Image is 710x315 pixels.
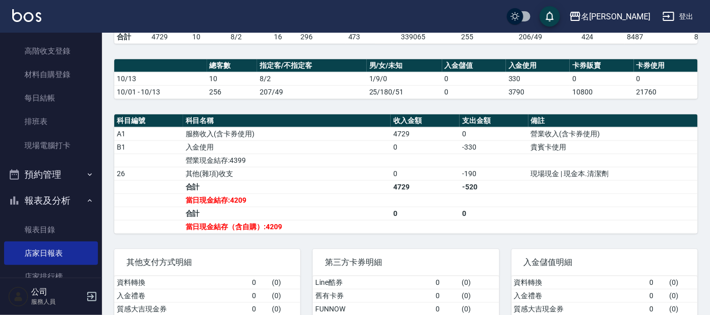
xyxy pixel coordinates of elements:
td: 0 [647,276,667,289]
button: 登出 [658,7,698,26]
td: 8/2 [228,30,271,43]
th: 指定客/不指定客 [257,59,366,72]
td: 10/01 - 10/13 [114,85,207,99]
span: 其他支付方式明細 [126,257,288,268]
th: 備註 [528,114,698,128]
button: save [540,6,560,27]
img: Person [8,286,29,307]
span: 入金儲值明細 [524,257,686,268]
td: 10800 [570,85,633,99]
td: 入金禮卷 [512,289,647,302]
div: 名[PERSON_NAME] [581,10,650,23]
th: 卡券販賣 [570,59,633,72]
td: A1 [114,127,183,140]
td: -330 [460,140,528,154]
td: 256 [207,85,258,99]
td: 16 [271,30,298,43]
td: 339065 [398,30,459,43]
td: 0 [647,289,667,302]
td: 0 [391,140,460,154]
td: 3790 [506,85,570,99]
th: 入金使用 [506,59,570,72]
td: Line酷券 [313,276,433,289]
td: 0 [460,127,528,140]
td: 8/2 [257,72,366,85]
td: 26 [114,167,183,180]
td: 現場現金 | 現金本.清潔劑 [528,167,698,180]
td: 206/49 [516,30,579,43]
td: 合計 [183,180,391,193]
td: 0 [634,72,698,85]
td: 0 [460,207,528,220]
td: 其他(雜項)收支 [183,167,391,180]
button: 預約管理 [4,161,98,188]
td: ( 0 ) [667,276,698,289]
td: 資料轉換 [512,276,647,289]
td: -190 [460,167,528,180]
a: 店家排行榜 [4,265,98,288]
td: 0 [433,289,459,302]
td: 入金禮卷 [114,289,249,302]
td: 0 [433,276,459,289]
td: 4729 [149,30,190,43]
td: 10/13 [114,72,207,85]
a: 高階收支登錄 [4,39,98,63]
td: 1/9/0 [367,72,442,85]
td: 25/180/51 [367,85,442,99]
th: 支出金額 [460,114,528,128]
img: Logo [12,9,41,22]
td: 4729 [391,127,460,140]
td: 合計 [183,207,391,220]
td: 330 [506,72,570,85]
td: 21760 [634,85,698,99]
td: 296 [298,30,346,43]
table: a dense table [114,114,698,234]
th: 入金儲值 [442,59,506,72]
td: 0 [442,85,506,99]
th: 收入金額 [391,114,460,128]
a: 材料自購登錄 [4,63,98,86]
table: a dense table [114,59,698,99]
td: 473 [346,30,399,43]
a: 現場電腦打卡 [4,134,98,157]
h5: 公司 [31,287,83,297]
a: 排班表 [4,110,98,133]
td: 舊有卡券 [313,289,433,302]
th: 卡券使用 [634,59,698,72]
th: 科目編號 [114,114,183,128]
td: B1 [114,140,183,154]
td: 入金使用 [183,140,391,154]
td: 0 [570,72,633,85]
td: ( 0 ) [270,289,301,302]
td: 營業現金結存:4399 [183,154,391,167]
td: 0 [442,72,506,85]
button: 報表及分析 [4,187,98,214]
td: 8487 [625,30,692,43]
td: 10 [207,72,258,85]
td: 資料轉換 [114,276,249,289]
th: 男/女/未知 [367,59,442,72]
td: 424 [579,30,625,43]
td: ( 0 ) [459,276,499,289]
td: 當日現金結存（含自購）:4209 [183,220,391,233]
td: 當日現金結存:4209 [183,193,391,207]
td: 服務收入(含卡券使用) [183,127,391,140]
td: -520 [460,180,528,193]
td: 0 [249,289,269,302]
td: 207/49 [257,85,366,99]
td: 0 [391,167,460,180]
button: 名[PERSON_NAME] [565,6,654,27]
td: ( 0 ) [667,289,698,302]
td: ( 0 ) [459,289,499,302]
td: 0 [249,276,269,289]
a: 店家日報表 [4,241,98,265]
td: ( 0 ) [270,276,301,289]
p: 服務人員 [31,297,83,306]
td: 貴賓卡使用 [528,140,698,154]
td: 合計 [114,30,149,43]
td: 4729 [391,180,460,193]
th: 科目名稱 [183,114,391,128]
td: 營業收入(含卡券使用) [528,127,698,140]
td: 0 [391,207,460,220]
td: 255 [459,30,517,43]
